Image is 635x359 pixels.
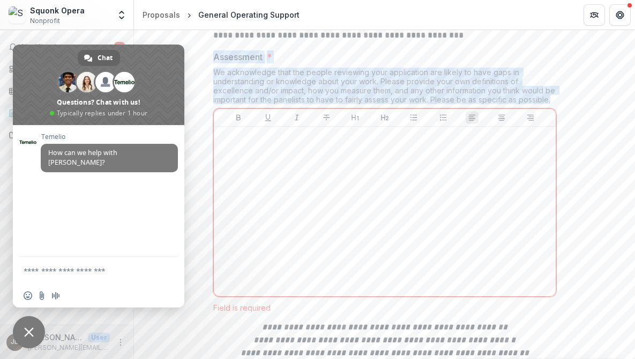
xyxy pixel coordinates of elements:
[11,339,19,346] div: Jackie Dempsey
[51,291,60,300] span: Audio message
[114,42,125,53] span: 1
[24,291,32,300] span: Insert an emoji
[213,50,263,63] p: Assessment
[41,133,178,141] span: Temelio
[88,333,110,342] p: User
[349,111,362,124] button: Heading 1
[38,291,46,300] span: Send a file
[198,9,300,20] div: General Operating Support
[24,257,152,284] textarea: Compose your message...
[143,9,180,20] div: Proposals
[524,111,537,124] button: Align Right
[30,16,60,26] span: Nonprofit
[495,111,508,124] button: Align Center
[4,126,129,144] a: Documents
[609,4,631,26] button: Get Help
[21,43,114,52] span: Notifications
[213,303,556,312] div: Field is required
[98,50,113,66] span: Chat
[262,111,274,124] button: Underline
[213,68,556,108] div: We acknowledge that the people reviewing your application are likely to have gaps in understandin...
[13,316,45,348] a: Close chat
[290,111,303,124] button: Italicize
[114,336,127,349] button: More
[378,111,391,124] button: Heading 2
[9,6,26,24] img: Squonk Opera
[584,4,605,26] button: Partners
[48,148,117,167] span: How can we help with [PERSON_NAME]?
[138,7,184,23] a: Proposals
[4,60,129,78] a: Dashboard
[4,39,129,56] button: Notifications1
[28,343,110,353] p: [PERSON_NAME][EMAIL_ADDRESS][DOMAIN_NAME]
[320,111,333,124] button: Strike
[138,7,304,23] nav: breadcrumb
[466,111,479,124] button: Align Left
[407,111,420,124] button: Bullet List
[232,111,245,124] button: Bold
[28,332,84,343] p: [PERSON_NAME]
[4,82,129,100] a: Tasks
[4,104,129,122] a: Proposals
[78,50,120,66] a: Chat
[114,4,129,26] button: Open entity switcher
[30,5,85,16] div: Squonk Opera
[437,111,450,124] button: Ordered List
